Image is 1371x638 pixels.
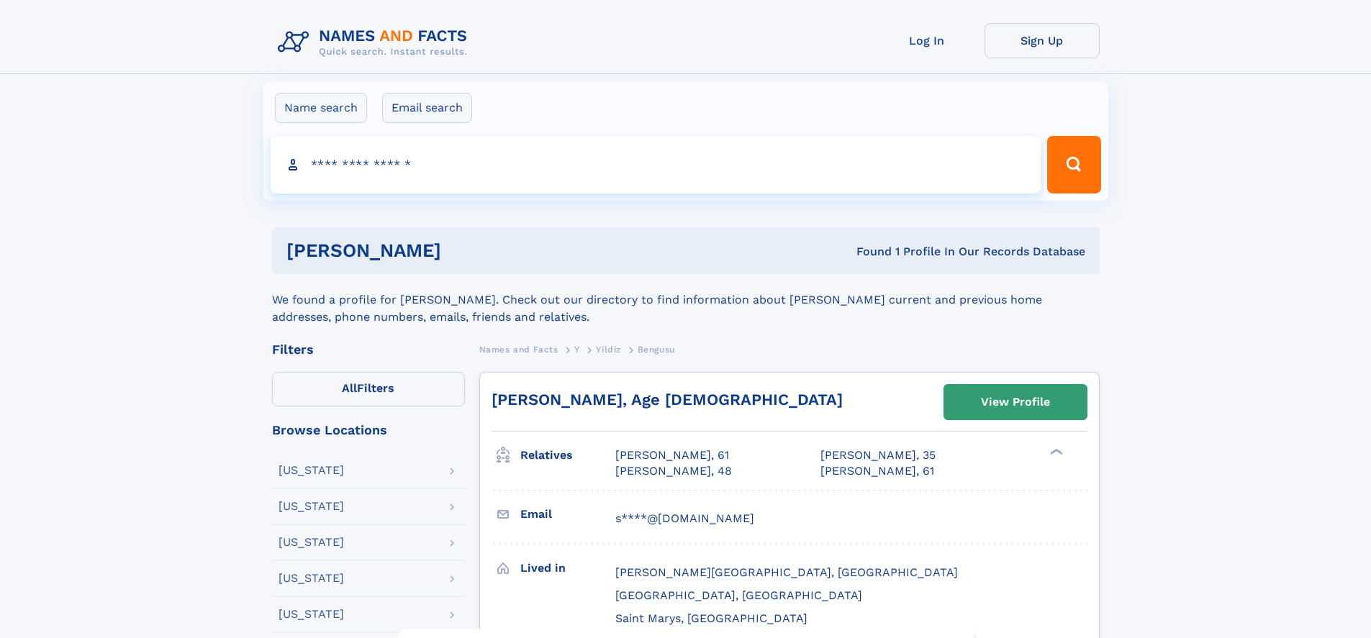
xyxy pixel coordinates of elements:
[520,556,615,580] h3: Lived in
[574,345,580,355] span: Y
[638,345,675,355] span: Bengusu
[272,372,465,406] label: Filters
[615,588,862,602] span: [GEOGRAPHIC_DATA], [GEOGRAPHIC_DATA]
[1047,136,1100,193] button: Search Button
[869,23,985,58] a: Log In
[820,463,934,479] a: [PERSON_NAME], 61
[279,609,344,620] div: [US_STATE]
[479,340,558,358] a: Names and Facts
[596,345,621,355] span: Yildiz
[615,611,807,625] span: Saint Marys, [GEOGRAPHIC_DATA]
[981,386,1050,419] div: View Profile
[286,242,649,260] h1: [PERSON_NAME]
[279,501,344,512] div: [US_STATE]
[342,381,357,395] span: All
[272,274,1100,326] div: We found a profile for [PERSON_NAME]. Check out our directory to find information about [PERSON_N...
[615,565,958,579] span: [PERSON_NAME][GEOGRAPHIC_DATA], [GEOGRAPHIC_DATA]
[520,502,615,527] h3: Email
[615,447,729,463] a: [PERSON_NAME], 61
[279,573,344,584] div: [US_STATE]
[648,244,1085,260] div: Found 1 Profile In Our Records Database
[985,23,1100,58] a: Sign Up
[279,537,344,548] div: [US_STATE]
[574,340,580,358] a: Y
[596,340,621,358] a: Yildiz
[275,93,367,123] label: Name search
[271,136,1041,193] input: search input
[1046,447,1064,457] div: ❯
[272,343,465,356] div: Filters
[492,391,843,409] a: [PERSON_NAME], Age [DEMOGRAPHIC_DATA]
[272,424,465,437] div: Browse Locations
[520,443,615,468] h3: Relatives
[272,23,479,62] img: Logo Names and Facts
[382,93,472,123] label: Email search
[820,447,936,463] a: [PERSON_NAME], 35
[944,385,1087,419] a: View Profile
[279,465,344,476] div: [US_STATE]
[615,463,732,479] a: [PERSON_NAME], 48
